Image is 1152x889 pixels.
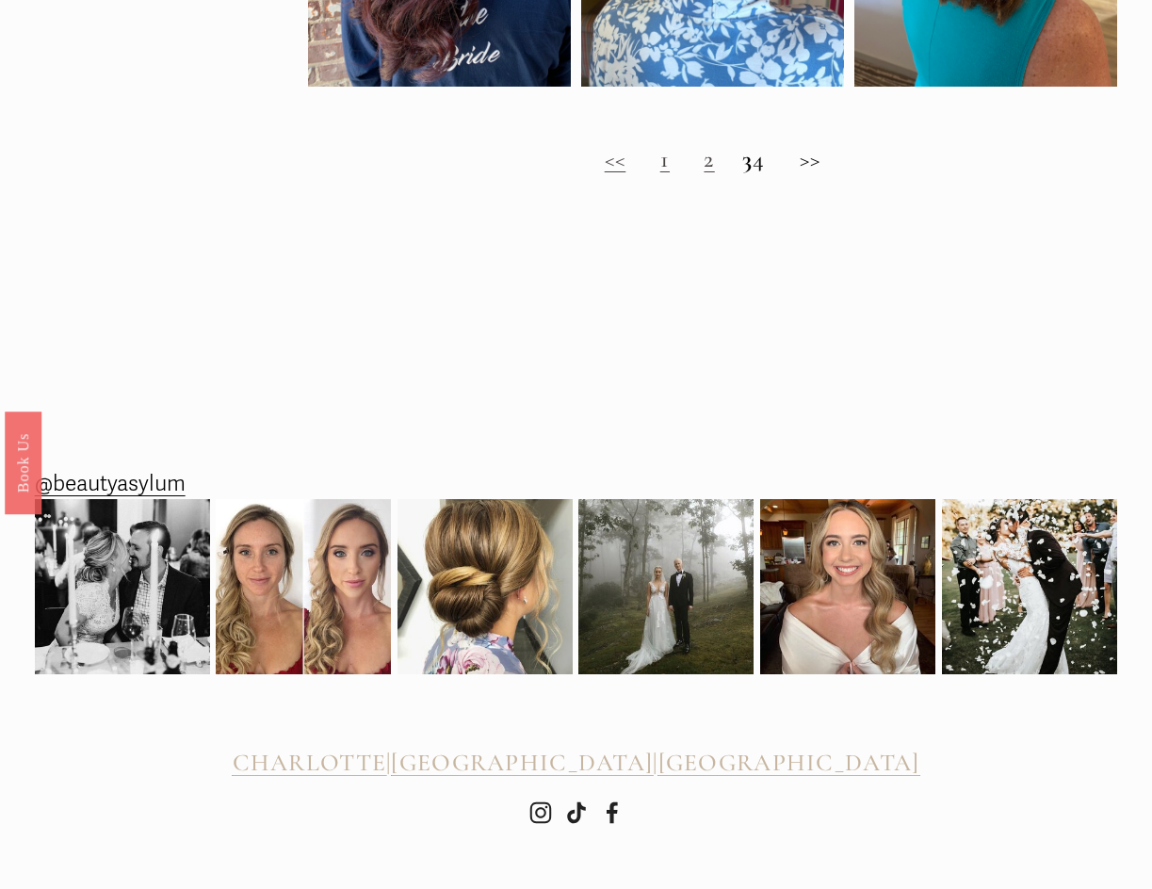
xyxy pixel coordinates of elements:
[601,801,624,824] a: Facebook
[216,499,391,674] img: It&rsquo;s been a while since we&rsquo;ve shared a before and after! Subtle makeup &amp; romantic...
[578,499,754,674] img: Picture perfect 💫 @beautyasylum_charlotte @apryl_naylor_makeup #beautyasylum_apryl @uptownfunkyou...
[35,465,186,504] a: @beautyasylum
[391,748,653,777] span: [GEOGRAPHIC_DATA]
[233,749,387,777] a: CHARLOTTE
[658,748,920,777] span: [GEOGRAPHIC_DATA]
[660,144,670,173] a: 1
[742,144,753,173] strong: 3
[942,477,1117,696] img: 2020 didn&rsquo;t stop this wedding celebration! 🎊😍🎉 @beautyasylum_atlanta #beautyasylum @bridal_...
[760,499,935,674] img: Going into the wedding weekend with some bridal inspo for ya! 💫 @beautyasylum_charlotte #beautyas...
[704,144,714,173] a: 2
[5,412,41,514] a: Book Us
[386,748,391,777] span: |
[605,144,626,173] a: <<
[529,801,552,824] a: Instagram
[398,482,573,690] img: So much pretty from this weekend! Here&rsquo;s one from @beautyasylum_charlotte #beautyasylum @up...
[308,145,1117,173] h2: 4 >>
[565,801,588,824] a: TikTok
[653,748,657,777] span: |
[658,749,920,777] a: [GEOGRAPHIC_DATA]
[35,499,210,674] img: Rehearsal dinner vibes from Raleigh, NC. We added a subtle braid at the top before we created her...
[391,749,653,777] a: [GEOGRAPHIC_DATA]
[233,748,387,777] span: CHARLOTTE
